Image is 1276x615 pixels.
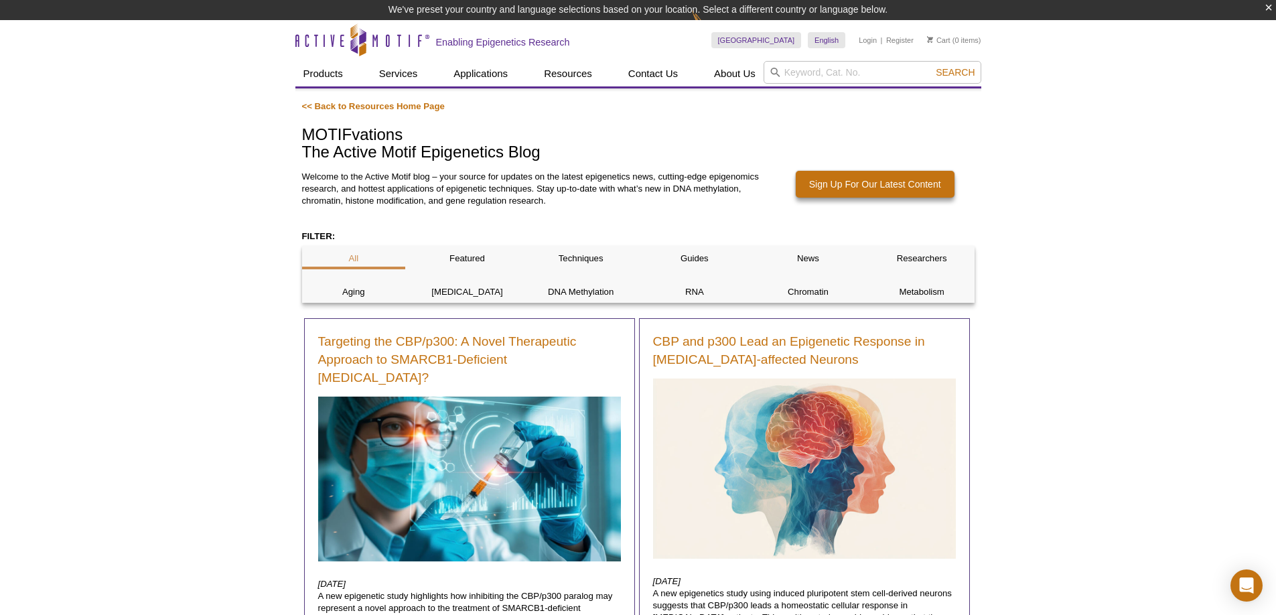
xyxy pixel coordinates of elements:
a: Services [371,61,426,86]
a: About Us [706,61,764,86]
a: [GEOGRAPHIC_DATA] [711,32,802,48]
p: All [302,253,406,265]
strong: FILTER: [302,231,336,241]
p: Researchers [870,253,974,265]
a: Resources [536,61,600,86]
p: Metabolism [870,286,974,298]
p: DNA Methylation [529,286,633,298]
p: Chromatin [756,286,860,298]
img: Brain [318,397,621,561]
img: Your Cart [927,36,933,43]
p: Techniques [529,253,633,265]
img: Brain [653,379,956,559]
span: Search [936,67,975,78]
em: [DATE] [318,579,346,589]
p: RNA [642,286,746,298]
a: Targeting the CBP/p300: A Novel Therapeutic Approach to SMARCB1-Deficient [MEDICAL_DATA]? [318,332,621,387]
p: Aging [302,286,406,298]
a: English [808,32,845,48]
a: << Back to Resources Home Page [302,101,445,111]
a: Contact Us [620,61,686,86]
h1: MOTIFvations The Active Motif Epigenetics Blog [302,126,975,163]
h2: Enabling Epigenetics Research [436,36,570,48]
p: Featured [415,253,519,265]
button: Search [932,66,979,78]
li: (0 items) [927,32,981,48]
a: Applications [445,61,516,86]
a: Sign Up For Our Latest Content [796,171,954,198]
input: Keyword, Cat. No. [764,61,981,84]
p: Guides [642,253,746,265]
p: [MEDICAL_DATA] [415,286,519,298]
a: Cart [927,36,950,45]
a: Login [859,36,877,45]
a: Register [886,36,914,45]
li: | [881,32,883,48]
p: News [756,253,860,265]
img: Change Here [692,10,727,42]
div: Open Intercom Messenger [1230,569,1263,602]
a: CBP and p300 Lead an Epigenetic Response in [MEDICAL_DATA]-affected Neurons [653,332,956,368]
p: Welcome to the Active Motif blog – your source for updates on the latest epigenetics news, cuttin... [302,171,766,207]
a: Products [295,61,351,86]
em: [DATE] [653,576,681,586]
